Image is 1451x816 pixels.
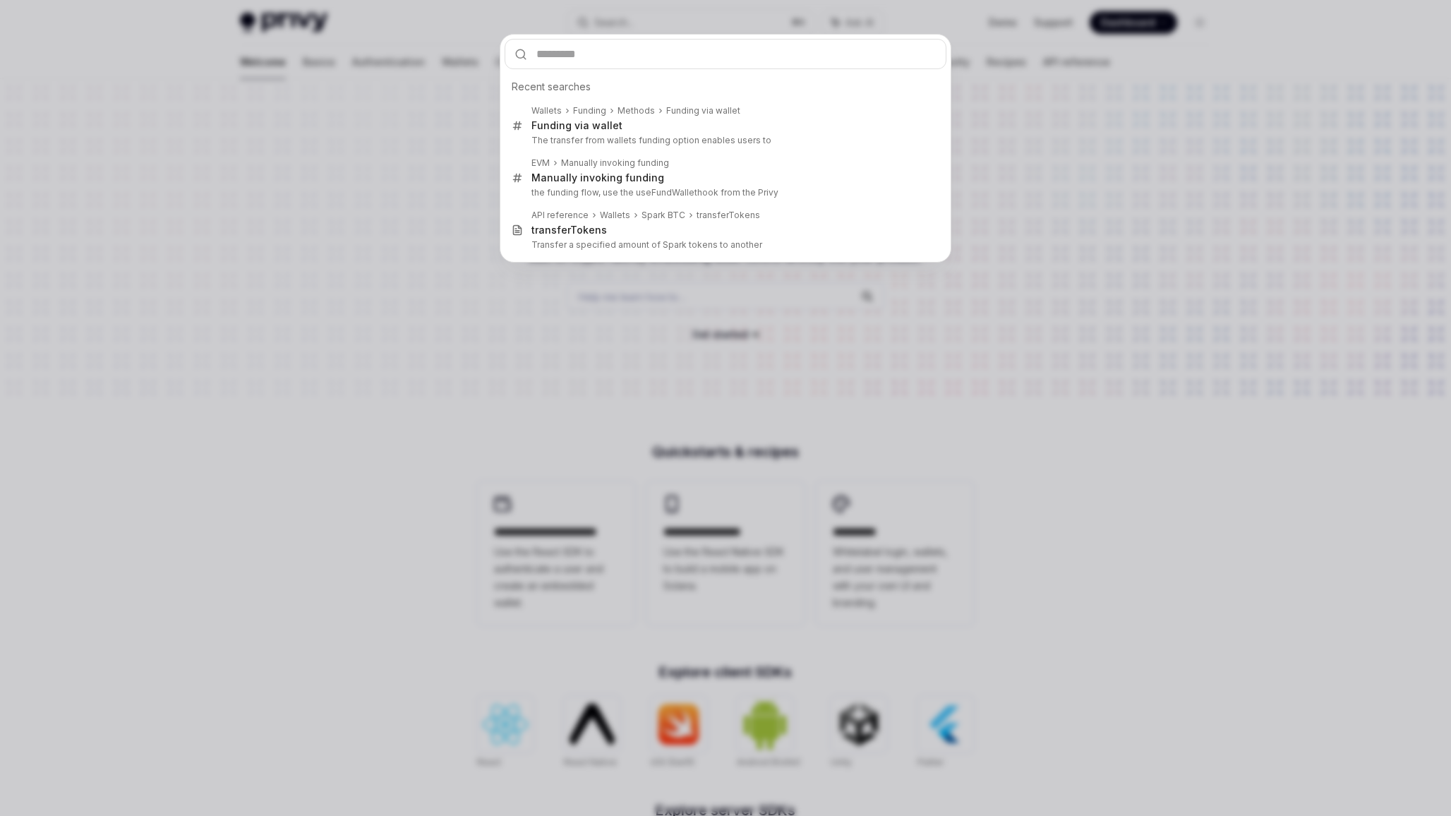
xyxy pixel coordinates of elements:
span: Recent searches [512,80,591,94]
div: Tokens [531,224,607,236]
p: the funding flow, use the use hook from the Privy [531,187,917,198]
div: Funding [573,105,606,116]
div: ing via wallet [531,119,622,132]
b: transfer [531,224,570,236]
div: Manually invoking funding [561,157,669,169]
b: FundWallet [651,187,697,198]
p: The transfer from wallets funding option enables users to [531,135,917,146]
div: EVM [531,157,550,169]
div: Methods [618,105,655,116]
div: Wallets [531,105,562,116]
div: Spark BTC [642,210,685,221]
b: Fund [531,119,556,131]
div: Manually invoking funding [531,172,664,184]
div: Wallets [600,210,630,221]
div: Funding via wallet [666,105,740,116]
div: API reference [531,210,589,221]
p: Transfer a specified amount of Spark tokens to another [531,239,917,251]
div: transferTokens [697,210,760,221]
